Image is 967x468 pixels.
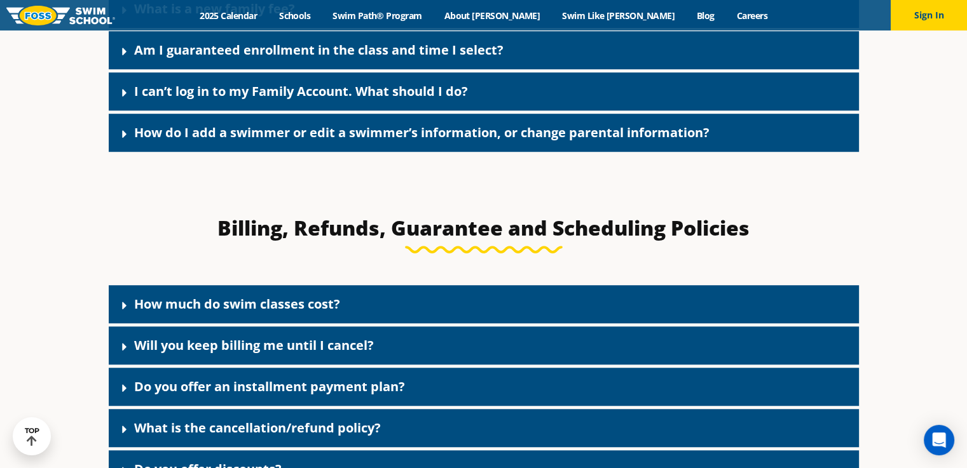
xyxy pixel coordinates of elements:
[184,215,784,241] h3: Billing, Refunds, Guarantee and Scheduling Policies
[268,10,322,22] a: Schools
[322,10,433,22] a: Swim Path® Program
[134,83,468,100] a: I can’t log in to my Family Account. What should I do?
[433,10,551,22] a: About [PERSON_NAME]
[109,326,859,364] div: Will you keep billing me until I cancel?
[134,41,504,58] a: Am I guaranteed enrollment in the class and time I select?
[924,425,954,455] div: Open Intercom Messenger
[189,10,268,22] a: 2025 Calendar
[109,72,859,110] div: I can’t log in to my Family Account. What should I do?
[25,427,39,446] div: TOP
[109,31,859,69] div: Am I guaranteed enrollment in the class and time I select?
[109,114,859,152] div: How do I add a swimmer or edit a swimmer’s information, or change parental information?
[109,285,859,323] div: How much do swim classes cost?
[109,409,859,447] div: What is the cancellation/refund policy?
[551,10,686,22] a: Swim Like [PERSON_NAME]
[109,368,859,406] div: Do you offer an installment payment plan?
[134,378,405,395] a: Do you offer an installment payment plan?
[725,10,778,22] a: Careers
[134,419,381,436] a: What is the cancellation/refund policy?
[685,10,725,22] a: Blog
[134,295,340,312] a: How much do swim classes cost?
[6,6,115,25] img: FOSS Swim School Logo
[134,337,374,354] a: Will you keep billing me until I cancel?
[134,124,710,141] a: How do I add a swimmer or edit a swimmer’s information, or change parental information?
